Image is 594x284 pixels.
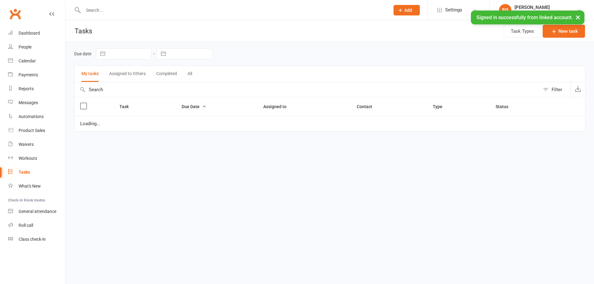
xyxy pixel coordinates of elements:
div: Filter [552,86,562,93]
button: Contact [357,103,379,110]
div: SG [499,4,511,16]
button: Due Date [182,103,206,110]
a: Roll call [8,218,65,232]
a: Workouts [8,151,65,165]
span: Settings [445,3,462,17]
div: Messages [19,100,38,105]
span: Task [119,104,136,109]
div: Payments [19,72,38,77]
a: Dashboard [8,26,65,40]
button: Assigned to [263,103,293,110]
div: Roll call [19,223,33,228]
div: General attendance [19,209,56,214]
a: General attendance kiosk mode [8,205,65,218]
button: All [187,66,192,82]
a: Automations [8,110,65,124]
button: Completed [156,66,177,82]
a: Messages [8,96,65,110]
input: Search... [81,6,385,15]
div: Automations [19,114,44,119]
span: Due Date [182,104,206,109]
span: Add [404,8,412,13]
input: Search [75,82,540,97]
button: Task [119,103,136,110]
span: Signed in successfully from linked account. [476,15,573,20]
td: Loading... [75,116,585,131]
div: Calendar [19,58,36,63]
div: Tasks [19,170,30,175]
a: Calendar [8,54,65,68]
div: Class check-in [19,237,46,242]
div: Product Sales [19,128,45,133]
div: Reports [19,86,34,91]
span: Contact [357,104,379,109]
button: My tasks [81,66,99,82]
a: Reports [8,82,65,96]
h1: Tasks [66,20,94,42]
a: Product Sales [8,124,65,138]
a: Class kiosk mode [8,232,65,246]
a: Tasks [8,165,65,179]
button: Assigned to Others [109,66,146,82]
div: Beyond Transformation Burleigh [514,10,577,16]
a: What's New [8,179,65,193]
div: Workouts [19,156,37,161]
span: Status [496,104,515,109]
div: People [19,45,32,49]
a: Payments [8,68,65,82]
div: [PERSON_NAME] [514,5,577,10]
div: Dashboard [19,31,40,36]
button: Filter [540,82,570,97]
label: Due date [74,51,91,56]
button: Status [496,103,515,110]
button: Type [433,103,449,110]
div: Waivers [19,142,34,147]
span: Type [433,104,449,109]
div: What's New [19,184,41,189]
a: People [8,40,65,54]
button: Task Types [504,25,541,38]
button: New task [543,25,585,38]
a: Waivers [8,138,65,151]
a: Clubworx [7,6,23,22]
button: × [572,11,583,24]
button: Add [394,5,420,15]
span: Assigned to [263,104,293,109]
